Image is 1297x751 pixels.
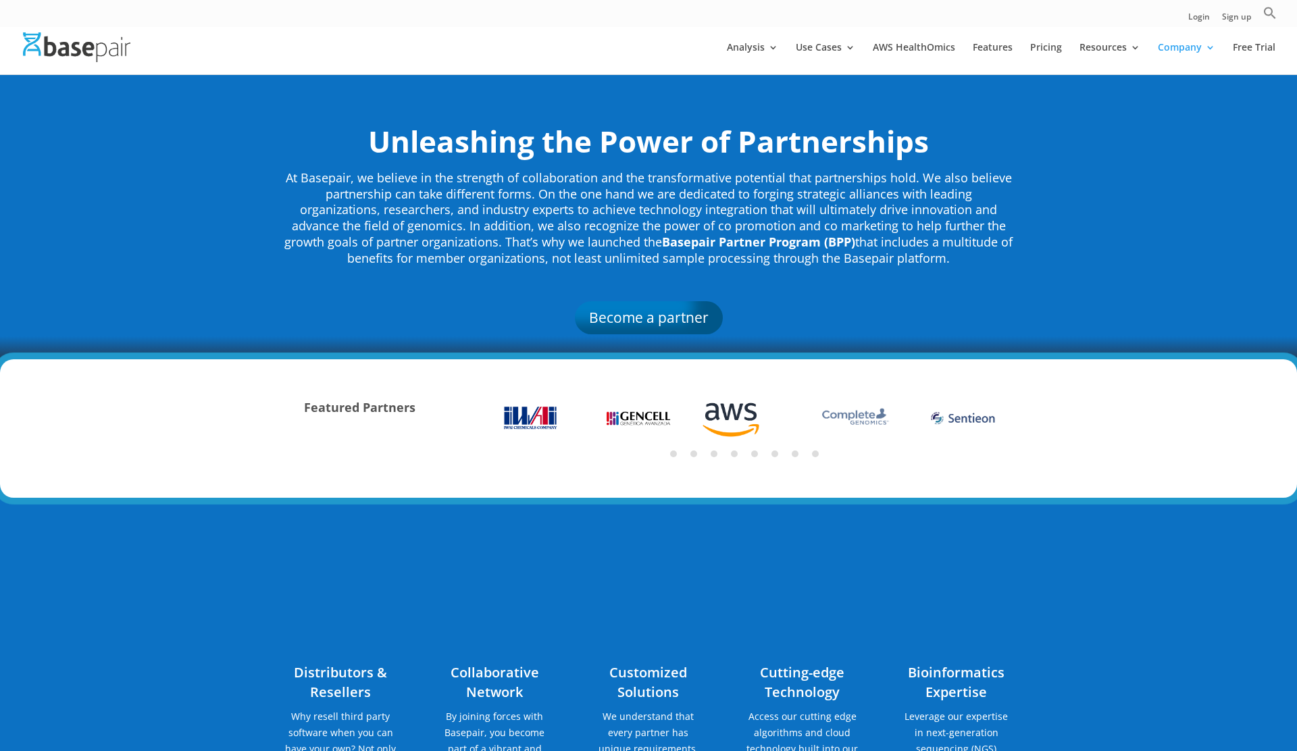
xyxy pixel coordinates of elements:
[609,663,687,701] span: Customized Solutions
[771,450,778,457] button: 6 of 2
[23,32,130,61] img: Basepair
[451,663,539,701] span: Collaborative Network
[873,43,955,74] a: AWS HealthOmics
[1079,43,1140,74] a: Resources
[575,301,723,334] a: Become a partner
[1263,6,1277,27] a: Search Icon Link
[690,450,697,457] button: 2 of 2
[760,663,844,701] span: Cutting-edge Technology
[812,450,819,457] button: 8 of 2
[927,410,998,426] img: sentieon
[1158,43,1215,74] a: Company
[368,121,929,161] strong: Unleashing the Power of Partnerships
[796,43,855,74] a: Use Cases
[304,399,415,415] strong: Featured Partners
[284,170,1013,266] span: At Basepair, we believe in the strength of collaboration and the transformative potential that pa...
[1263,6,1277,20] svg: Search
[662,234,855,250] strong: Basepair Partner Program (BPP)
[731,450,738,457] button: 4 of 2
[908,663,1004,701] span: Bioinformatics Expertise
[294,663,387,701] span: Distributors & Resellers
[792,450,798,457] button: 7 of 2
[751,450,758,457] button: 5 of 2
[1222,13,1251,27] a: Sign up
[1188,13,1210,27] a: Login
[1030,43,1062,74] a: Pricing
[727,43,778,74] a: Analysis
[711,450,717,457] button: 3 of 2
[1233,43,1275,74] a: Free Trial
[973,43,1013,74] a: Features
[670,450,677,457] button: 1 of 2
